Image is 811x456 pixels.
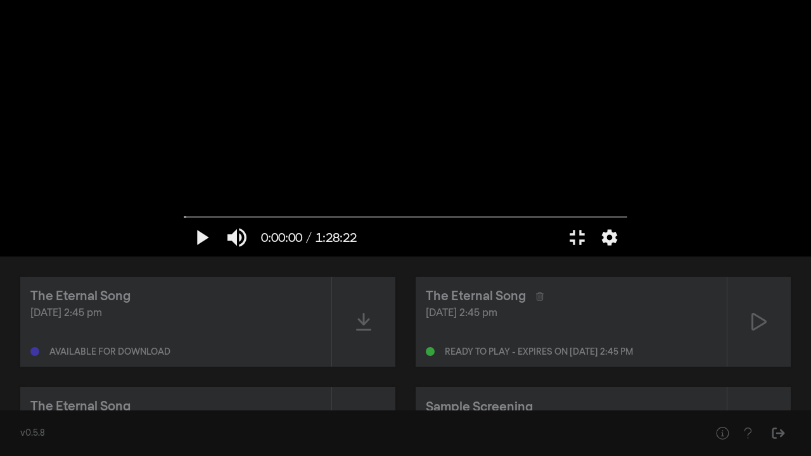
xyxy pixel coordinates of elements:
button: Play [184,218,219,256]
button: More settings [595,218,624,256]
button: Mute [219,218,255,256]
div: Sample Screening [426,398,533,417]
button: Help [710,421,735,446]
button: Help [735,421,760,446]
button: 0:00:00 / 1:28:22 [255,218,363,256]
div: v0.5.8 [20,427,684,440]
div: The Eternal Song [30,397,131,416]
div: The Eternal Song [30,287,131,306]
div: [DATE] 2:45 pm [30,306,321,321]
div: [DATE] 2:45 pm [426,306,717,321]
button: Sign Out [765,421,791,446]
div: Ready to play - expires on [DATE] 2:45 pm [445,348,633,357]
div: The Eternal Song [426,287,526,306]
button: Exit full screen [559,218,595,256]
div: Available for download [49,348,170,357]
